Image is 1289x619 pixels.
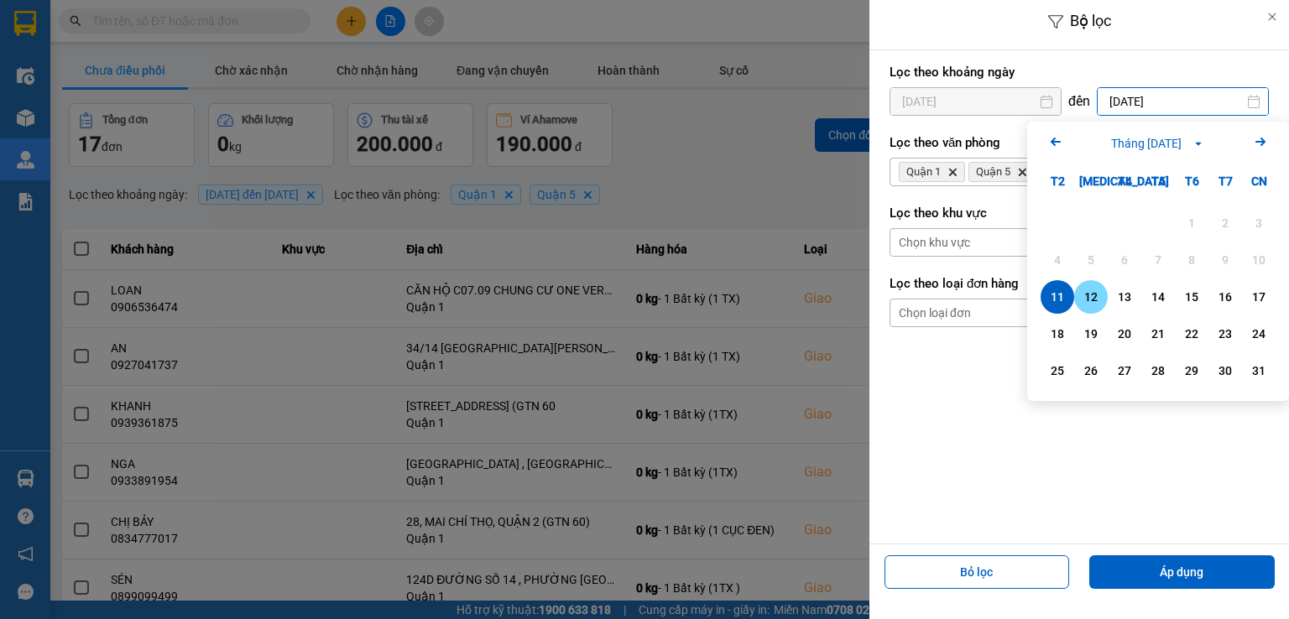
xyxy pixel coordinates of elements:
div: 10 [1247,250,1271,270]
div: T5 [1141,164,1175,198]
div: 7 [1146,250,1170,270]
div: 21 [1146,324,1170,344]
div: Not available. Chủ Nhật, tháng 08 3 2025. [1242,206,1276,240]
button: Next month. [1250,132,1271,154]
div: 16 [1213,287,1237,307]
div: 5 [1079,250,1103,270]
div: T4 [1108,164,1141,198]
div: Choose Chủ Nhật, tháng 08 31 2025. It's available. [1242,354,1276,388]
div: Choose Thứ Sáu, tháng 08 15 2025. It's available. [1175,280,1208,314]
div: T2 [1041,164,1074,198]
div: 22 [1180,324,1203,344]
span: Bộ lọc [1070,12,1111,29]
span: Quận 5 [976,165,1010,179]
label: Lọc theo khu vực [890,205,1269,221]
svg: Arrow Right [1250,132,1271,152]
div: Not available. Chủ Nhật, tháng 08 10 2025. [1242,243,1276,277]
div: 3 [1247,213,1271,233]
button: Previous month. [1046,132,1066,154]
label: Lọc theo loại đơn hàng [890,275,1269,292]
div: Choose Thứ Năm, tháng 08 21 2025. It's available. [1141,317,1175,351]
div: Not available. Thứ Tư, tháng 08 6 2025. [1108,243,1141,277]
div: Choose Thứ Bảy, tháng 08 30 2025. It's available. [1208,354,1242,388]
svg: Delete [947,167,958,177]
label: Lọc theo khoảng ngày [890,64,1269,81]
div: Choose Thứ Sáu, tháng 08 29 2025. It's available. [1175,354,1208,388]
div: 31 [1247,361,1271,381]
div: 24 [1247,324,1271,344]
div: 1 [1180,213,1203,233]
label: Lọc theo văn phòng [890,134,1269,151]
div: 14 [1146,287,1170,307]
div: 17 [1247,287,1271,307]
div: Choose Thứ Hai, tháng 08 18 2025. It's available. [1041,317,1074,351]
div: Not available. Thứ Hai, tháng 08 4 2025. [1041,243,1074,277]
div: Not available. Thứ Bảy, tháng 08 2 2025. [1208,206,1242,240]
div: Choose Chủ Nhật, tháng 08 17 2025. It's available. [1242,280,1276,314]
div: Choose Thứ Sáu, tháng 08 22 2025. It's available. [1175,317,1208,351]
div: 11 [1046,287,1069,307]
div: 13 [1113,287,1136,307]
button: Bỏ lọc [885,555,1070,589]
div: T7 [1208,164,1242,198]
div: Choose Thứ Ba, tháng 08 19 2025. It's available. [1074,317,1108,351]
div: Chọn loại đơn [899,304,971,321]
div: 6 [1113,250,1136,270]
div: 9 [1213,250,1237,270]
div: Choose Chủ Nhật, tháng 08 24 2025. It's available. [1242,317,1276,351]
div: CN [1242,164,1276,198]
div: Choose Thứ Ba, tháng 08 26 2025. It's available. [1074,354,1108,388]
div: 12 [1079,287,1103,307]
div: Choose Thứ Bảy, tháng 08 16 2025. It's available. [1208,280,1242,314]
div: 8 [1180,250,1203,270]
span: Quận 5, close by backspace [968,162,1035,182]
div: Choose Thứ Ba, tháng 08 12 2025. It's available. [1074,280,1108,314]
div: 25 [1046,361,1069,381]
div: T6 [1175,164,1208,198]
span: Quận 1 [906,165,941,179]
svg: Arrow Left [1046,132,1066,152]
div: Choose Thứ Tư, tháng 08 20 2025. It's available. [1108,317,1141,351]
div: 18 [1046,324,1069,344]
div: 29 [1180,361,1203,381]
div: 20 [1113,324,1136,344]
div: 2 [1213,213,1237,233]
div: Not available. Thứ Năm, tháng 08 7 2025. [1141,243,1175,277]
svg: Delete [1017,167,1027,177]
button: Áp dụng [1089,555,1275,589]
div: 26 [1079,361,1103,381]
div: Chọn khu vực [899,234,970,251]
div: [MEDICAL_DATA] [1074,164,1108,198]
div: Choose Thứ Năm, tháng 08 14 2025. It's available. [1141,280,1175,314]
div: Choose Thứ Bảy, tháng 08 23 2025. It's available. [1208,317,1242,351]
button: Tháng [DATE] [1106,134,1210,153]
span: Quận 1, close by backspace [899,162,965,182]
div: Not available. Thứ Bảy, tháng 08 9 2025. [1208,243,1242,277]
div: 15 [1180,287,1203,307]
div: Calendar. [1027,122,1289,401]
div: 30 [1213,361,1237,381]
div: Choose Thứ Hai, tháng 08 25 2025. It's available. [1041,354,1074,388]
div: đến [1062,93,1097,110]
input: Select a date. [1098,88,1268,115]
div: Choose Thứ Tư, tháng 08 27 2025. It's available. [1108,354,1141,388]
div: 27 [1113,361,1136,381]
input: Select a date. [890,88,1061,115]
div: 19 [1079,324,1103,344]
div: 4 [1046,250,1069,270]
div: 28 [1146,361,1170,381]
div: Selected. Thứ Hai, tháng 08 11 2025. It's available. [1041,280,1074,314]
div: Not available. Thứ Ba, tháng 08 5 2025. [1074,243,1108,277]
div: Choose Thứ Năm, tháng 08 28 2025. It's available. [1141,354,1175,388]
div: Not available. Thứ Sáu, tháng 08 1 2025. [1175,206,1208,240]
div: Not available. Thứ Sáu, tháng 08 8 2025. [1175,243,1208,277]
div: 23 [1213,324,1237,344]
div: Choose Thứ Tư, tháng 08 13 2025. It's available. [1108,280,1141,314]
